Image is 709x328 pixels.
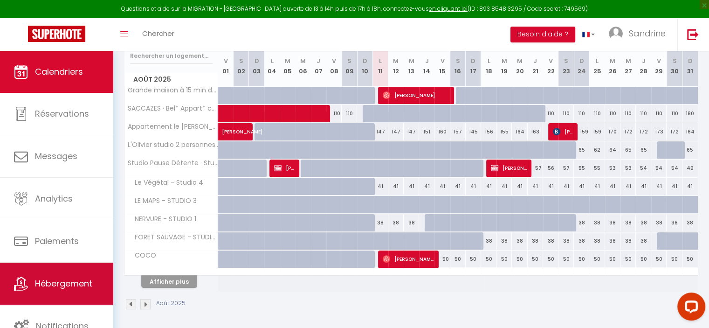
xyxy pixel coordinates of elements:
th: 31 [682,45,698,87]
abbr: J [425,56,429,65]
th: 18 [481,45,496,87]
th: 10 [357,45,372,87]
span: COCO [126,251,161,261]
div: 110 [558,105,574,122]
div: 38 [496,232,512,250]
span: [PERSON_NAME] [222,118,265,136]
div: 41 [574,178,589,195]
div: 50 [636,251,651,268]
th: 07 [311,45,326,87]
img: logout [687,28,699,40]
div: 38 [404,214,419,231]
div: 50 [512,251,527,268]
div: 50 [543,251,558,268]
span: [PERSON_NAME] [553,123,573,140]
abbr: D [471,56,475,65]
div: 55 [574,160,589,177]
div: 41 [434,178,450,195]
div: 57 [528,160,543,177]
div: 41 [512,178,527,195]
div: 164 [512,123,527,140]
span: Réservations [35,108,89,119]
p: Août 2025 [156,299,186,308]
span: Analytics [35,193,73,204]
abbr: S [239,56,243,65]
abbr: M [517,56,523,65]
th: 02 [234,45,249,87]
div: 41 [404,178,419,195]
div: 147 [373,123,388,140]
div: 50 [481,251,496,268]
span: Août 2025 [125,73,218,86]
span: NERVURE - STUDIO 1 [126,214,199,224]
div: 38 [574,214,589,231]
abbr: M [610,56,615,65]
div: 41 [466,178,481,195]
div: 170 [605,123,620,140]
div: 159 [589,123,605,140]
th: 03 [249,45,264,87]
div: 50 [450,251,466,268]
div: 160 [434,123,450,140]
div: 151 [419,123,434,140]
a: [PERSON_NAME] [218,123,234,141]
div: 50 [528,251,543,268]
th: 17 [466,45,481,87]
th: 26 [605,45,620,87]
div: 41 [528,178,543,195]
div: 62 [589,141,605,159]
div: 54 [651,160,667,177]
div: 157 [450,123,466,140]
div: 41 [419,178,434,195]
div: 180 [682,105,698,122]
span: Studio Pause Détente · Studio détente [PERSON_NAME] proche [GEOGRAPHIC_DATA] 2 personnes [126,160,220,167]
span: Grande maison à 15 min de [GEOGRAPHIC_DATA] en voiture [126,87,220,94]
abbr: D [363,56,367,65]
abbr: V [332,56,336,65]
div: 164 [682,123,698,140]
div: 38 [682,214,698,231]
div: 38 [528,232,543,250]
abbr: D [688,56,693,65]
div: 50 [682,251,698,268]
div: 38 [481,232,496,250]
div: 41 [373,178,388,195]
div: 65 [682,141,698,159]
div: 50 [466,251,481,268]
iframe: LiveChat chat widget [670,289,709,328]
abbr: V [549,56,553,65]
span: Sandrine [629,28,666,39]
abbr: S [456,56,460,65]
abbr: D [579,56,584,65]
div: 41 [496,178,512,195]
div: 50 [651,251,667,268]
a: en cliquant ici [429,5,468,13]
button: Besoin d'aide ? [510,27,575,42]
div: 38 [373,214,388,231]
div: 110 [605,105,620,122]
div: 110 [574,105,589,122]
div: 50 [605,251,620,268]
span: [PERSON_NAME] [383,86,449,104]
img: ... [609,27,623,41]
abbr: J [533,56,537,65]
th: 25 [589,45,605,87]
div: 64 [605,141,620,159]
th: 19 [496,45,512,87]
th: 23 [558,45,574,87]
div: 41 [620,178,636,195]
abbr: V [224,56,228,65]
button: Afficher plus [141,275,197,288]
th: 16 [450,45,466,87]
span: FORET SAUVAGE - STUDIO 2 [126,232,220,243]
abbr: L [379,56,382,65]
th: 04 [264,45,280,87]
input: Rechercher un logement... [130,48,213,64]
abbr: L [271,56,274,65]
th: 08 [326,45,342,87]
div: 155 [496,123,512,140]
abbr: M [285,56,290,65]
abbr: M [625,56,631,65]
div: 110 [589,105,605,122]
div: 38 [605,232,620,250]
